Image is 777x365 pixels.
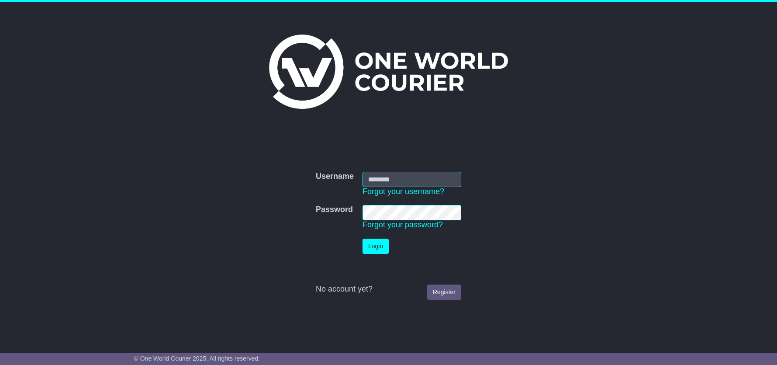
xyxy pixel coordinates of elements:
[316,205,353,215] label: Password
[134,355,260,362] span: © One World Courier 2025. All rights reserved.
[363,220,443,229] a: Forgot your password?
[363,187,444,196] a: Forgot your username?
[316,172,354,181] label: Username
[427,285,461,300] a: Register
[363,239,389,254] button: Login
[269,35,508,109] img: One World
[316,285,461,294] div: No account yet?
